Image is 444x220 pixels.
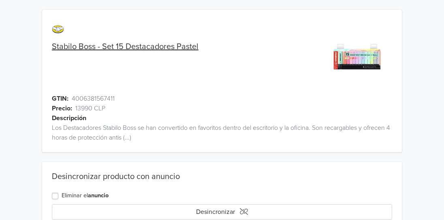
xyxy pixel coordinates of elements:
[72,94,115,104] span: 4006381567411
[42,123,402,142] div: Los Destacadores Stabilo Boss se han convertido en favoritos dentro del escritorio y la oficina. ...
[75,104,105,113] span: 13990 CLP
[52,172,392,181] div: Desincronizar producto con anuncio
[52,204,392,220] button: Desincronizar
[52,113,412,123] div: Descripción
[88,192,109,199] a: anuncio
[327,26,388,87] img: product_image
[52,94,68,104] span: GTIN:
[52,104,72,113] span: Precio:
[62,191,109,200] label: Eliminar el
[52,42,199,52] a: Stabilo Boss - Set 15 Destacadores Pastel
